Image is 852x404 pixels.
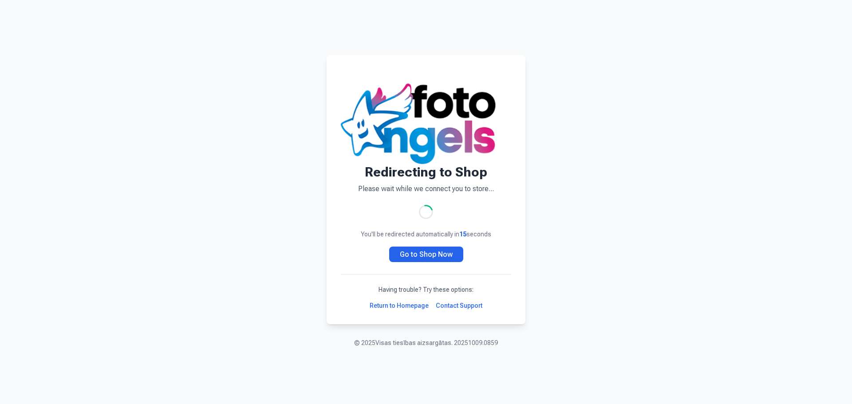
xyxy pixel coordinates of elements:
[436,301,482,310] a: Contact Support
[341,164,511,180] h1: Redirecting to Shop
[341,184,511,194] p: Please wait while we connect you to store...
[389,247,463,262] a: Go to Shop Now
[354,338,498,347] p: © 2025 Visas tiesības aizsargātas. 20251009.0859
[370,301,429,310] a: Return to Homepage
[341,230,511,239] p: You'll be redirected automatically in seconds
[459,231,466,238] span: 15
[341,285,511,294] p: Having trouble? Try these options:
